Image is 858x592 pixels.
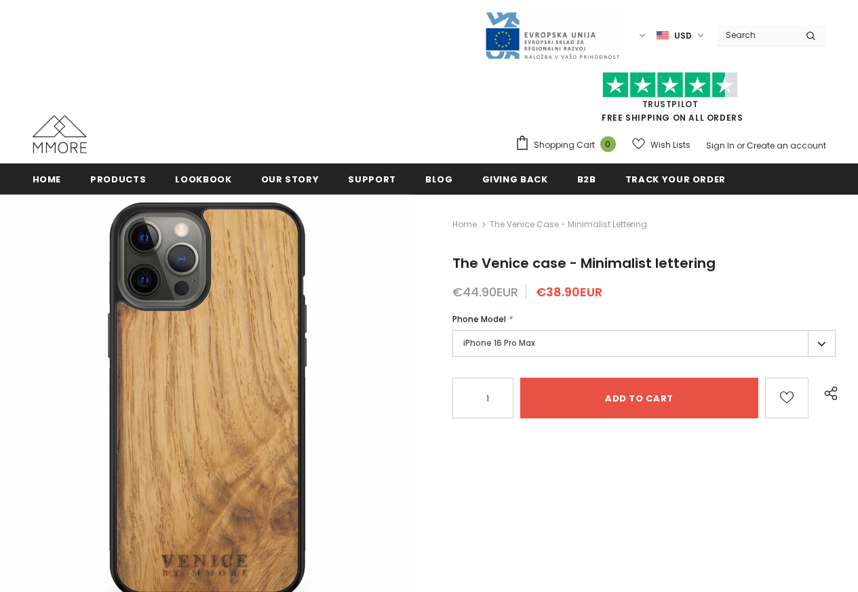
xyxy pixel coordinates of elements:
span: Blog [425,173,453,186]
a: Our Story [261,163,319,194]
span: FREE SHIPPING ON ALL ORDERS [515,78,826,123]
a: Javni Razpis [484,29,620,41]
span: Our Story [261,173,319,186]
a: Blog [425,163,453,194]
input: Search Site [718,25,796,45]
img: Trust Pilot Stars [602,72,738,98]
span: €44.90EUR [452,283,518,300]
span: Phone Model [452,313,506,325]
span: The Venice case - Minimalist lettering [452,254,716,273]
a: Shopping Cart 0 [515,135,623,155]
a: Lookbook [175,163,231,194]
a: Create an account [747,140,826,151]
a: Home [33,163,62,194]
a: Products [90,163,146,194]
img: Javni Razpis [484,11,620,60]
span: Shopping Cart [534,138,595,152]
a: Giving back [482,163,548,194]
input: Add to cart [520,378,758,418]
span: Home [33,173,62,186]
a: support [348,163,396,194]
span: support [348,173,396,186]
span: or [737,140,745,151]
img: USD [657,30,669,41]
a: Trustpilot [642,98,699,110]
span: USD [674,29,692,43]
a: Track your order [625,163,726,194]
a: Home [452,216,477,233]
img: MMORE Cases [33,115,87,153]
span: 0 [600,136,616,152]
span: Giving back [482,173,548,186]
span: Lookbook [175,173,231,186]
span: The Venice case - Minimalist lettering [490,216,647,233]
span: Track your order [625,173,726,186]
span: Products [90,173,146,186]
span: €38.90EUR [536,283,602,300]
a: Sign In [706,140,735,151]
span: B2B [577,173,596,186]
a: Wish Lists [632,133,690,157]
a: B2B [577,163,596,194]
span: Wish Lists [650,138,690,152]
label: iPhone 16 Pro Max [452,330,836,357]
